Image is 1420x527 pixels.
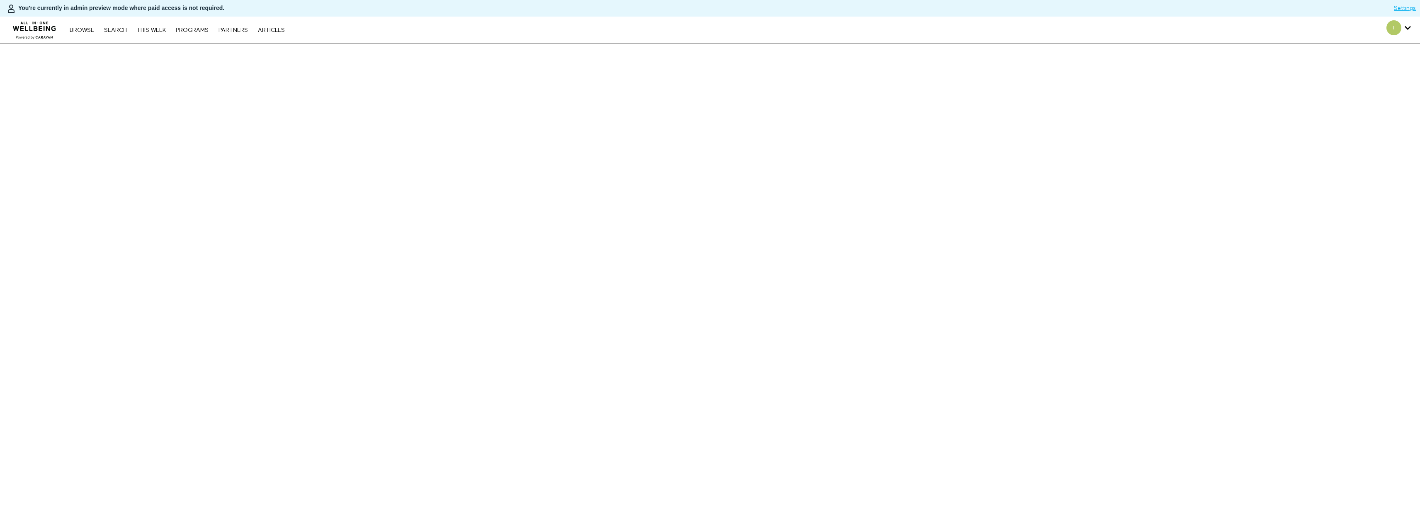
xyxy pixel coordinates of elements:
a: Settings [1394,4,1416,12]
img: person-bdfc0eaa9744423c596e6e1c01710c89950b1dff7c83b5d61d716cfd8139584f.svg [6,4,16,14]
a: PARTNERS [214,27,252,33]
a: Search [100,27,131,33]
img: CARAVAN [10,15,60,40]
nav: Primary [66,26,289,34]
div: Secondary [1380,17,1417,43]
a: Browse [66,27,98,33]
a: THIS WEEK [133,27,170,33]
a: ARTICLES [254,27,289,33]
a: PROGRAMS [172,27,213,33]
